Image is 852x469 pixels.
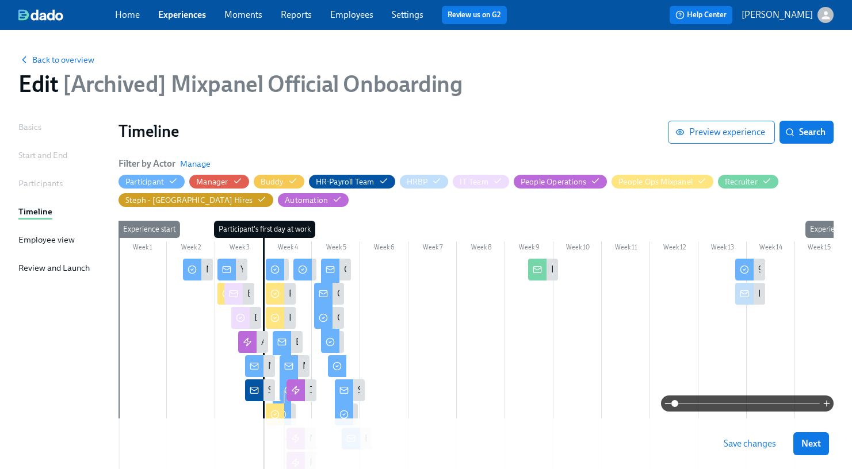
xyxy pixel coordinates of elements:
button: People Operations [514,175,607,189]
button: Search [780,121,834,144]
div: Week 10 [553,241,602,256]
div: Onboarding 30-60-90 Checklist [321,259,351,280]
div: Hide Buddy [261,176,284,187]
div: Hide People Ops Mixpanel [618,176,693,187]
button: Save changes [716,432,784,455]
div: You're One Week Away, {{ participant.firstName }}! [240,263,439,276]
div: Participant's first day at work [214,221,315,238]
div: Week 3 [215,241,263,256]
div: Background check passed: {{ participant.fullName }} (starting {{ participant.startDate | MM/DD/YY... [224,283,254,305]
div: New Hire Swag [206,263,266,276]
div: Add to Onboarding Event [238,331,268,353]
div: Hide Steph - London Hires [125,195,253,206]
div: 90-Day Check-In: Inclusion & Belonging [735,259,765,280]
button: Manage [180,158,211,170]
div: Complete the Onboarding Survey [337,312,468,324]
div: Week 13 [698,241,747,256]
div: Review and Launch [18,262,90,274]
div: Week 4 [263,241,312,256]
div: It's {{ participant.firstName }} {{ participant.lastName }}'s 60 day milestone! [551,263,847,276]
div: Background Check not yet completed: {{ participant.fullName }} (starting {{ participant.startDate... [254,312,704,324]
div: JPanel Slack [286,379,316,401]
a: Reports [281,9,312,20]
span: Preview experience [678,126,765,138]
button: Review us on G2 [442,6,507,24]
div: It's {{ participant.firstName }} {{ participant.lastName }}'s 90 day milestone! [735,283,765,305]
div: Hide Automation [285,195,328,206]
div: Onboarding Week One Recap + Feedback Request [337,287,534,300]
div: People Ops - First Day Onboarding To-Do's [289,287,457,300]
button: Buddy [254,175,304,189]
a: Employees [330,9,373,20]
a: dado [18,9,115,21]
div: Week 9 [505,241,553,256]
div: Sign-On Bonus Information - {{ participant.startDate | MMMM Do, YYYY }} New Hires [245,379,275,401]
div: Hide Participant [125,176,164,187]
div: Onboarding Week One Recap + Feedback Request [314,283,344,305]
div: Making Connections at Mixpanel! [303,360,434,372]
div: JPanel Slack [310,384,358,397]
div: Participants [18,177,63,190]
button: Back to overview [18,54,94,66]
a: Home [115,9,140,20]
button: HR-Payroll Team [309,175,395,189]
button: HRBP [400,175,449,189]
button: People Ops Mixpanel [612,175,713,189]
div: Week 8 [457,241,505,256]
button: Next [793,432,829,455]
span: Help Center [675,9,727,21]
div: Mixpanel Company Onboarding [268,360,394,372]
div: Basics [18,121,41,133]
div: Sign-On Bonus Information - {{ participant.startDate | MMMM Do, YYYY }} New Hires [268,384,601,397]
div: Week 12 [650,241,698,256]
div: Mixpanel Company Onboarding [245,355,275,377]
span: Next [801,438,821,449]
div: India Benefits Information [289,312,392,324]
img: dado [18,9,63,21]
button: Preview experience [668,121,775,144]
div: Background check passed: {{ participant.fullName }} (starting {{ participant.startDate | MM/DD/YY... [247,287,652,300]
button: Automation [278,193,349,207]
div: Onboarding 30-60-90 Checklist [344,263,471,276]
div: Experience start [119,221,180,238]
div: Benefits Enrollment + Onboarding Action Items [296,336,483,348]
div: Week 15 [795,241,843,256]
div: Start and End [18,149,67,162]
a: Review us on G2 [448,9,501,21]
h1: Timeline [119,121,668,141]
h6: Filter by Actor [119,157,175,170]
div: Employee view [18,233,75,246]
button: Participant [119,175,185,189]
button: Help Center [670,6,732,24]
div: Hide HR-Payroll Team [316,176,375,187]
div: Hide People Operations [521,176,586,187]
div: Background Check not yet completed: {{ participant.fullName }} (starting {{ participant.startDate... [231,307,261,329]
button: Recruiter [718,175,778,189]
div: India Benefits Information [266,307,296,329]
div: Week 5 [312,241,360,256]
div: Timeline [18,205,52,218]
button: Manager [189,175,249,189]
div: Hide Recruiter [725,176,758,187]
a: Experiences [158,9,206,20]
div: Week 7 [408,241,457,256]
div: Complete the Onboarding Survey [314,307,344,329]
div: Week 14 [747,241,795,256]
div: Hide IT Team [460,176,488,187]
div: You're One Week Away, {{ participant.firstName }}! [217,259,247,280]
div: New Hire Swag [183,259,213,280]
div: Spread the Mixlove! [335,379,365,401]
div: Hide HRBP [407,176,428,187]
div: Week 2 [167,241,215,256]
div: Add to Onboarding Event [261,336,361,348]
div: Making Connections at Mixpanel! [280,355,310,377]
div: Spread the Mixlove! [358,384,435,397]
p: [PERSON_NAME] [742,9,813,21]
div: It's {{ participant.firstName }} {{ participant.lastName }}'s 60 day milestone! [528,259,558,280]
a: Moments [224,9,262,20]
span: [Archived] Mixpanel Official Onboarding [58,70,462,98]
span: Search [788,126,826,138]
div: Week 1 [119,241,167,256]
